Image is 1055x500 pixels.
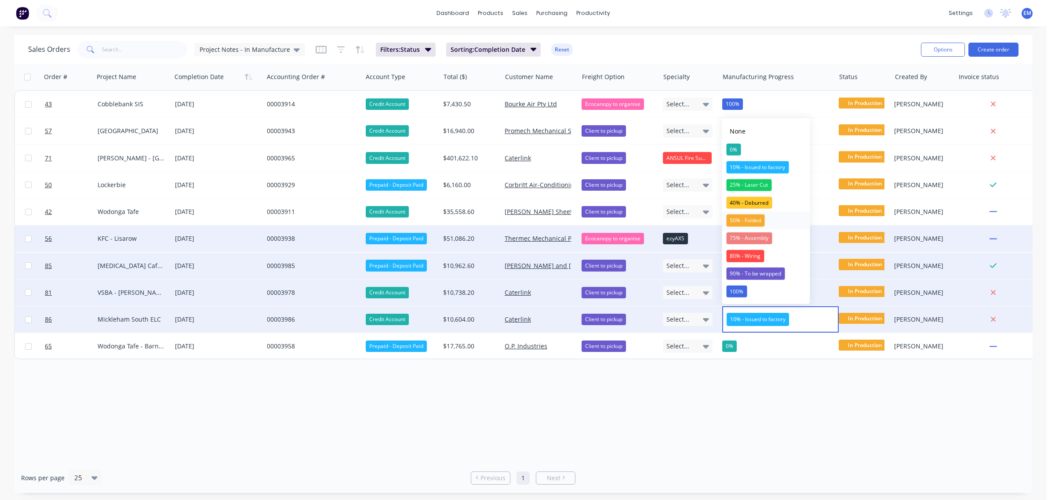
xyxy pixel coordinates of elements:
[722,247,810,264] button: 80% - Wiring
[726,197,772,209] div: 40% - Deburred
[444,72,467,81] div: Total ($)
[45,145,98,171] a: 71
[267,234,354,243] div: 00003938
[45,172,98,198] a: 50
[726,161,789,174] div: 10% - Issued to factory
[366,206,409,217] div: Credit Account
[839,151,891,162] span: In Production
[894,288,948,297] div: [PERSON_NAME]
[366,72,405,81] div: Account Type
[98,181,164,189] div: Lockerbie
[45,127,52,135] span: 57
[726,268,785,280] div: 90% - To be wrapped
[443,342,495,351] div: $17,765.00
[267,72,325,81] div: Accounting Order #
[366,98,409,110] div: Credit Account
[894,127,948,135] div: [PERSON_NAME]
[572,7,615,20] div: productivity
[267,207,354,216] div: 00003911
[45,207,52,216] span: 42
[582,287,626,298] div: Client to pickup
[45,261,52,270] span: 85
[98,100,164,109] div: Cobblebank SIS
[366,341,427,352] div: Prepaid - Deposit Paid
[267,127,354,135] div: 00003943
[98,127,164,135] div: [GEOGRAPHIC_DATA]
[839,286,891,297] span: In Production
[443,181,495,189] div: $6,160.00
[98,288,164,297] div: VSBA - [PERSON_NAME]
[98,315,164,324] div: Mickleham South ELC
[505,342,547,350] a: O.P. Industries
[45,306,98,333] a: 86
[894,315,948,324] div: [PERSON_NAME]
[505,261,665,270] a: [PERSON_NAME] and [PERSON_NAME] Contracting P.L.
[722,194,810,211] button: 40% - Deburred
[722,122,810,141] button: None
[175,179,260,190] div: [DATE]
[45,253,98,279] a: 85
[45,315,52,324] span: 86
[666,342,689,351] span: Select...
[723,72,794,81] div: Manufacturing Progress
[726,179,771,191] div: 25% - Laser Cut
[666,100,689,109] span: Select...
[98,207,164,216] div: Wodonga Tafe
[505,315,531,323] a: Caterlink
[839,232,891,243] span: In Production
[894,181,948,189] div: [PERSON_NAME]
[839,72,858,81] div: Status
[443,288,495,297] div: $10,738.20
[175,233,260,244] div: [DATE]
[582,152,626,163] div: Client to pickup
[727,313,789,326] span: 10% - Issued to factory
[366,152,409,163] div: Credit Account
[175,152,260,163] div: [DATE]
[722,212,810,229] button: 50% - Folded
[175,341,260,352] div: [DATE]
[505,288,531,297] a: Caterlink
[443,154,495,163] div: $401,622.10
[839,124,891,135] span: In Production
[894,154,948,163] div: [PERSON_NAME]
[726,124,749,138] div: None
[45,234,52,243] span: 56
[471,474,510,482] a: Previous page
[666,181,689,189] span: Select...
[959,72,999,81] div: Invoice status
[839,178,891,189] span: In Production
[432,7,473,20] a: dashboard
[267,261,354,270] div: 00003985
[267,288,354,297] div: 00003978
[666,207,689,216] span: Select...
[722,283,810,300] button: 100%
[98,261,164,270] div: [MEDICAL_DATA] Cafe - Cowes
[473,7,508,20] div: products
[366,233,427,244] div: Prepaid - Deposit Paid
[16,7,29,20] img: Factory
[894,207,948,216] div: [PERSON_NAME]
[443,207,495,216] div: $35,558.60
[505,181,599,189] a: Corbritt Air-Conditioning Pty Ltd
[839,205,891,216] span: In Production
[45,288,52,297] span: 81
[505,127,592,135] a: Promech Mechanical Services
[443,100,495,109] div: $7,430.50
[366,179,427,191] div: Prepaid - Deposit Paid
[102,41,188,58] input: Search...
[45,279,98,306] a: 81
[380,45,420,54] span: Filters: Status
[722,98,743,110] div: 100%
[839,340,891,351] span: In Production
[894,234,948,243] div: [PERSON_NAME]
[582,98,644,110] div: Ecocanopy to organise
[505,72,553,81] div: Customer Name
[532,7,572,20] div: purchasing
[726,144,741,156] div: 0%
[894,342,948,351] div: [PERSON_NAME]
[175,126,260,137] div: [DATE]
[894,100,948,109] div: [PERSON_NAME]
[45,118,98,144] a: 57
[366,287,409,298] div: Credit Account
[517,471,530,485] a: Page 1 is your current page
